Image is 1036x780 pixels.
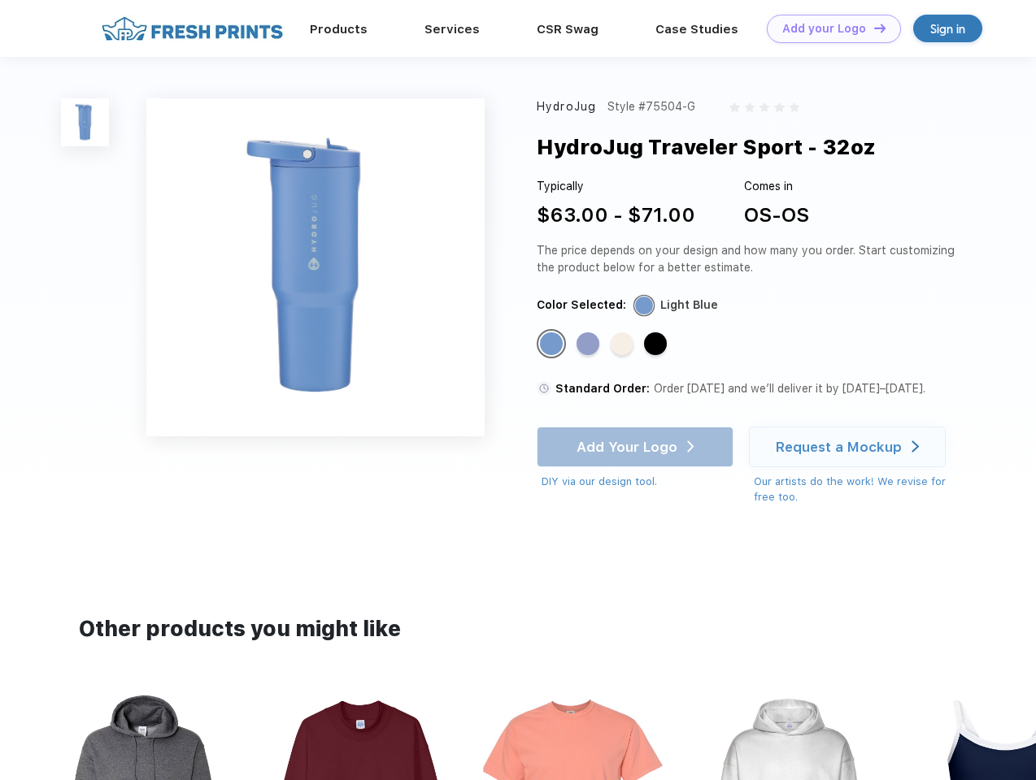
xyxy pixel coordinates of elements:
span: Standard Order: [555,382,650,395]
img: gray_star.svg [790,102,799,112]
div: Sign in [930,19,965,38]
div: Our artists do the work! We revise for free too. [754,474,961,505]
div: Typically [537,178,695,195]
img: white arrow [912,440,919,453]
div: Cream [611,332,633,355]
div: DIY via our design tool. [542,474,733,490]
div: OS-OS [744,201,809,230]
div: $63.00 - $71.00 [537,201,695,230]
div: HydroJug Traveler Sport - 32oz [537,132,876,162]
img: gray_star.svg [745,102,755,112]
div: Request a Mockup [776,439,902,455]
div: Style #75504-G [607,98,695,115]
img: fo%20logo%202.webp [97,15,288,43]
img: DT [874,24,886,32]
div: Color Selected: [537,297,626,314]
div: Black [644,332,667,355]
div: Light Blue [660,297,718,314]
a: Products [310,22,368,37]
div: Other products you might like [79,613,956,645]
div: Peri [577,332,599,355]
span: Order [DATE] and we’ll deliver it by [DATE]–[DATE]. [654,382,925,395]
img: func=resize&h=640 [146,98,485,436]
div: The price depends on your design and how many you order. Start customizing the product below for ... [537,242,961,276]
div: HydroJug [537,98,596,115]
img: func=resize&h=100 [61,98,109,146]
div: Add your Logo [782,22,866,36]
div: Light Blue [540,332,563,355]
a: Sign in [913,15,982,42]
div: Comes in [744,178,809,195]
img: gray_star.svg [729,102,739,112]
img: gray_star.svg [760,102,769,112]
img: gray_star.svg [774,102,784,112]
img: standard order [537,381,551,396]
